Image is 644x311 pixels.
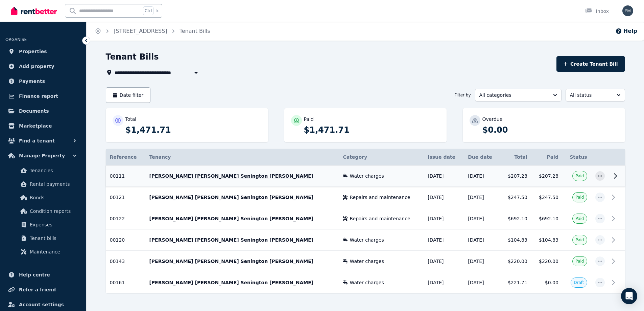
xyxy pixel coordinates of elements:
p: [PERSON_NAME] [PERSON_NAME] Senington [PERSON_NAME] [149,173,335,179]
td: $104.83 [531,229,563,251]
a: Rental payments [8,177,78,191]
span: Documents [19,107,49,115]
span: 00161 [110,280,125,285]
a: Tenancies [8,164,78,177]
span: Tenant bills [30,234,75,242]
span: Draft [574,280,584,285]
button: Help [615,27,637,35]
span: All categories [479,92,548,98]
p: $1,471.71 [304,125,440,135]
td: $220.00 [500,251,531,272]
th: Total [500,149,531,165]
button: Manage Property [5,149,81,162]
td: $207.28 [500,165,531,187]
a: [STREET_ADDRESS] [114,28,167,34]
a: Refer a friend [5,283,81,296]
th: Issue date [424,149,464,165]
span: Water charges [350,237,384,243]
a: Expenses [8,218,78,231]
nav: Breadcrumb [87,22,218,41]
td: [DATE] [424,229,464,251]
span: Paid [575,195,584,200]
a: Finance report [5,89,81,103]
th: Category [339,149,424,165]
td: $247.50 [500,187,531,208]
td: [DATE] [464,229,500,251]
span: Account settings [19,301,64,309]
td: [DATE] [464,251,500,272]
td: [DATE] [424,165,464,187]
td: [DATE] [424,251,464,272]
a: Properties [5,45,81,58]
td: [DATE] [464,208,500,229]
p: Total [125,116,137,123]
th: Status [563,149,591,165]
span: Paid [575,259,584,264]
button: All categories [475,89,562,102]
div: Inbox [585,8,609,15]
span: Water charges [350,279,384,286]
span: 00122 [110,216,125,221]
th: Due date [464,149,500,165]
span: Repairs and maintenance [350,194,410,201]
td: $692.10 [500,208,531,229]
span: Paid [575,237,584,243]
span: Marketplace [19,122,52,130]
td: [DATE] [424,208,464,229]
p: [PERSON_NAME] [PERSON_NAME] Senington [PERSON_NAME] [149,194,335,201]
td: [DATE] [424,272,464,293]
td: $247.50 [531,187,563,208]
button: Date filter [106,87,151,103]
td: $692.10 [531,208,563,229]
span: Manage Property [19,152,65,160]
td: $220.00 [531,251,563,272]
a: Bonds [8,191,78,204]
a: Payments [5,74,81,88]
span: Water charges [350,173,384,179]
a: Tenant bills [8,231,78,245]
span: k [156,8,159,14]
td: $207.28 [531,165,563,187]
p: [PERSON_NAME] [PERSON_NAME] Senington [PERSON_NAME] [149,258,335,265]
td: [DATE] [424,187,464,208]
p: [PERSON_NAME] [PERSON_NAME] Senington [PERSON_NAME] [149,215,335,222]
span: All status [570,92,611,98]
td: $221.71 [500,272,531,293]
span: Ctrl [143,6,153,15]
a: Condition reports [8,204,78,218]
span: Help centre [19,271,50,279]
span: Condition reports [30,207,75,215]
a: Marketplace [5,119,81,133]
a: Tenant Bills [180,28,210,34]
img: RentBetter [11,6,57,16]
span: ORGANISE [5,37,27,42]
span: Tenancies [30,166,75,175]
td: [DATE] [464,165,500,187]
span: Paid [575,216,584,221]
span: Filter by [454,92,471,98]
span: Paid [575,173,584,179]
span: Bonds [30,194,75,202]
td: [DATE] [464,187,500,208]
span: Refer a friend [19,286,56,294]
span: Add property [19,62,54,70]
span: Repairs and maintenance [350,215,410,222]
a: Add property [5,60,81,73]
td: $104.83 [500,229,531,251]
p: Paid [304,116,314,123]
span: 00143 [110,259,125,264]
span: Expenses [30,221,75,229]
span: 00120 [110,237,125,243]
p: [PERSON_NAME] [PERSON_NAME] Senington [PERSON_NAME] [149,237,335,243]
span: 00111 [110,173,125,179]
h1: Tenant Bills [106,51,159,62]
div: Open Intercom Messenger [621,288,637,304]
p: [PERSON_NAME] [PERSON_NAME] Senington [PERSON_NAME] [149,279,335,286]
button: Find a tenant [5,134,81,148]
span: Rental payments [30,180,75,188]
p: Overdue [482,116,503,123]
span: Find a tenant [19,137,55,145]
span: Payments [19,77,45,85]
a: Help centre [5,268,81,282]
th: Tenancy [145,149,339,165]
